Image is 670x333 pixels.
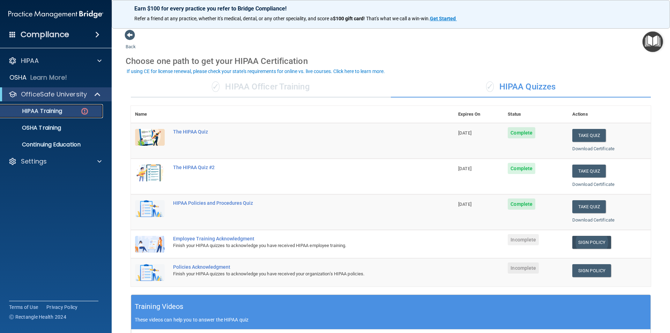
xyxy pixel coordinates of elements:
[21,157,47,166] p: Settings
[508,127,535,138] span: Complete
[572,200,606,213] button: Take Quiz
[9,304,38,311] a: Terms of Use
[572,217,615,223] a: Download Certificate
[173,236,419,241] div: Employee Training Acknowledgment
[131,106,169,123] th: Name
[173,129,419,135] div: The HIPAA Quiz
[568,106,651,123] th: Actions
[21,90,87,99] p: OfficeSafe University
[126,36,136,49] a: Back
[430,16,457,21] a: Get Started
[134,16,333,21] span: Refer a friend at any practice, whether it's medical, dental, or any other speciality, and score a
[572,264,611,277] a: Sign Policy
[572,182,615,187] a: Download Certificate
[486,81,494,92] span: ✓
[8,57,102,65] a: HIPAA
[364,16,430,21] span: ! That's what we call a win-win.
[126,68,386,75] button: If using CE for license renewal, please check your state's requirements for online vs. live cours...
[5,141,100,148] p: Continuing Education
[21,30,69,39] h4: Compliance
[430,16,456,21] strong: Get Started
[458,202,471,207] span: [DATE]
[46,304,78,311] a: Privacy Policy
[173,270,419,278] div: Finish your HIPAA quizzes to acknowledge you have received your organization’s HIPAA policies.
[21,57,39,65] p: HIPAA
[8,7,103,21] img: PMB logo
[458,130,471,136] span: [DATE]
[173,241,419,250] div: Finish your HIPAA quizzes to acknowledge you have received HIPAA employee training.
[135,301,184,313] h5: Training Videos
[572,236,611,249] a: Sign Policy
[572,146,615,151] a: Download Certificate
[135,317,647,323] p: These videos can help you to answer the HIPAA quiz
[458,166,471,171] span: [DATE]
[212,81,219,92] span: ✓
[508,163,535,174] span: Complete
[80,107,89,116] img: danger-circle.6113f641.png
[173,264,419,270] div: Policies Acknowledgment
[30,73,67,82] p: Learn More!
[8,157,102,166] a: Settings
[134,5,647,12] p: Earn $100 for every practice you refer to Bridge Compliance!
[8,90,101,99] a: OfficeSafe University
[131,77,391,97] div: HIPAA Officer Training
[391,77,651,97] div: HIPAA Quizzes
[127,69,385,74] div: If using CE for license renewal, please check your state's requirements for online vs. live cours...
[508,234,539,245] span: Incomplete
[508,198,535,210] span: Complete
[333,16,364,21] strong: $100 gift card
[5,124,61,131] p: OSHA Training
[173,165,419,170] div: The HIPAA Quiz #2
[173,200,419,206] div: HIPAA Policies and Procedures Quiz
[572,129,606,142] button: Take Quiz
[504,106,568,123] th: Status
[454,106,504,123] th: Expires On
[5,108,62,115] p: HIPAA Training
[508,262,539,274] span: Incomplete
[9,313,66,320] span: Ⓒ Rectangle Health 2024
[9,73,27,82] p: OSHA
[572,165,606,178] button: Take Quiz
[126,51,656,71] div: Choose one path to get your HIPAA Certification
[642,31,663,52] button: Open Resource Center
